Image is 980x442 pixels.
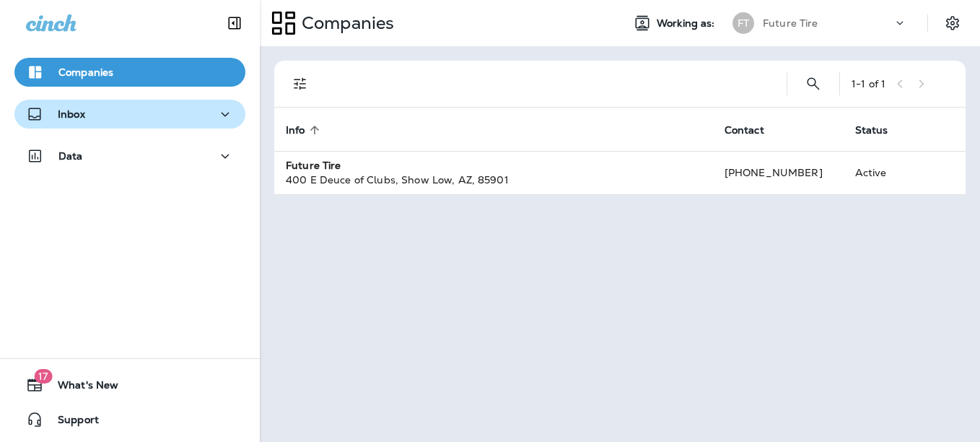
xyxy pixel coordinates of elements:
[286,124,305,136] span: Info
[14,142,245,170] button: Data
[725,123,783,136] span: Contact
[14,100,245,129] button: Inbox
[58,108,85,120] p: Inbox
[763,17,818,29] p: Future Tire
[844,151,922,194] td: Active
[43,414,99,431] span: Support
[296,12,394,34] p: Companies
[286,159,341,172] strong: Future Tire
[940,10,966,36] button: Settings
[286,173,701,187] div: 400 E Deuce of Clubs , Show Low , AZ , 85901
[34,369,52,383] span: 17
[14,58,245,87] button: Companies
[14,405,245,434] button: Support
[43,379,118,396] span: What's New
[852,78,885,90] div: 1 - 1 of 1
[286,123,324,136] span: Info
[214,9,255,38] button: Collapse Sidebar
[725,124,764,136] span: Contact
[58,150,83,162] p: Data
[732,12,754,34] div: FT
[855,123,907,136] span: Status
[799,69,828,98] button: Search Companies
[14,370,245,399] button: 17What's New
[855,124,888,136] span: Status
[657,17,718,30] span: Working as:
[58,66,113,78] p: Companies
[286,69,315,98] button: Filters
[713,151,844,194] td: [PHONE_NUMBER]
